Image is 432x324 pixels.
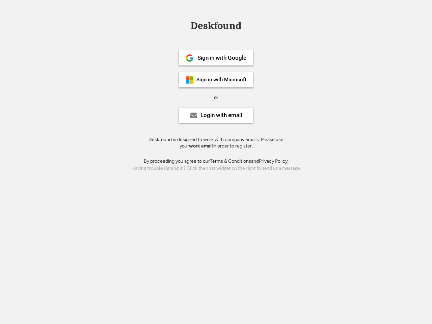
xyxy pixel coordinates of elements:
div: By proceeding you agree to our and [144,158,289,165]
strong: work email [189,143,213,149]
img: 1024px-Google__G__Logo.svg.png [186,54,194,62]
div: Deskfound [187,21,245,31]
a: Privacy Policy. [259,158,289,164]
div: Deskfound is designed to work with company emails. Please use your in order to register. [140,136,292,150]
div: Sign in with Google [197,55,246,61]
div: Login with email [200,112,242,118]
a: Terms & Conditions [210,158,251,164]
div: Sign in with Microsoft [196,77,246,82]
img: ms-symbollockup_mssymbol_19.png [186,76,194,84]
div: or [214,94,218,101]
